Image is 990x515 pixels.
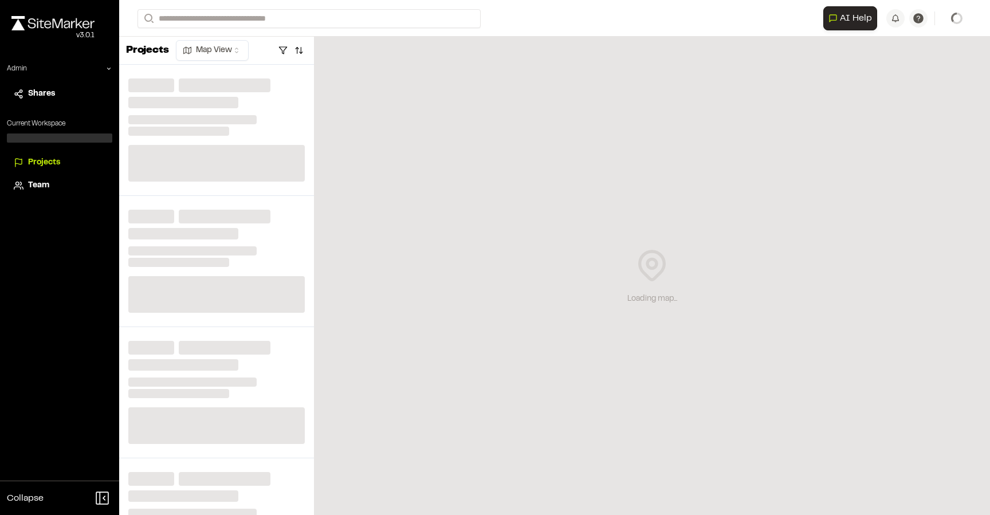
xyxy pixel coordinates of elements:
div: Loading map... [627,293,677,305]
p: Admin [7,64,27,74]
button: Open AI Assistant [823,6,877,30]
img: rebrand.png [11,16,95,30]
div: Open AI Assistant [823,6,882,30]
a: Team [14,179,105,192]
div: Oh geez...please don't... [11,30,95,41]
p: Projects [126,43,169,58]
p: Current Workspace [7,119,112,129]
span: Shares [28,88,55,100]
span: Collapse [7,492,44,505]
button: Search [137,9,158,28]
span: Projects [28,156,60,169]
span: Team [28,179,49,192]
a: Shares [14,88,105,100]
span: AI Help [840,11,872,25]
a: Projects [14,156,105,169]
